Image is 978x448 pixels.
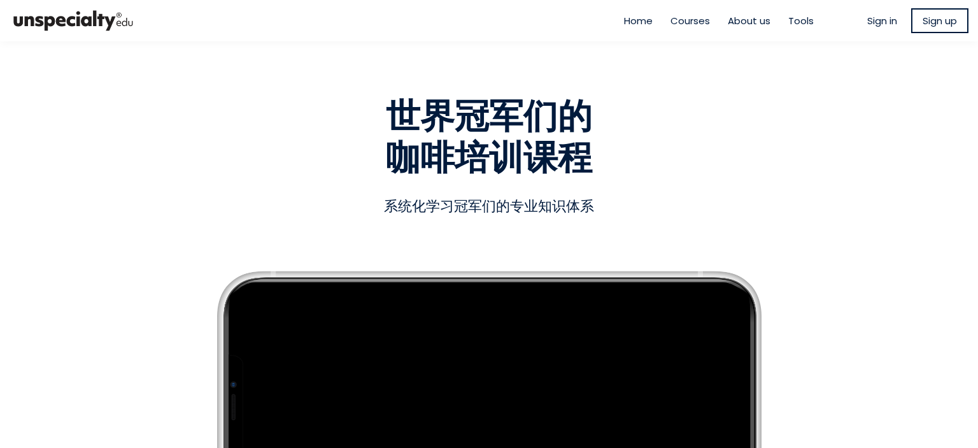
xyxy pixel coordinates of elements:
[126,194,852,218] div: 系统化学习冠军们的专业知识体系
[867,13,897,28] a: Sign in
[923,13,957,28] span: Sign up
[911,8,968,33] a: Sign up
[126,96,852,178] h1: 世界冠军们的 咖啡培训课程
[10,5,137,36] img: bc390a18feecddb333977e298b3a00a1.png
[624,13,653,28] a: Home
[788,13,814,28] a: Tools
[728,13,770,28] a: About us
[670,13,710,28] a: Courses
